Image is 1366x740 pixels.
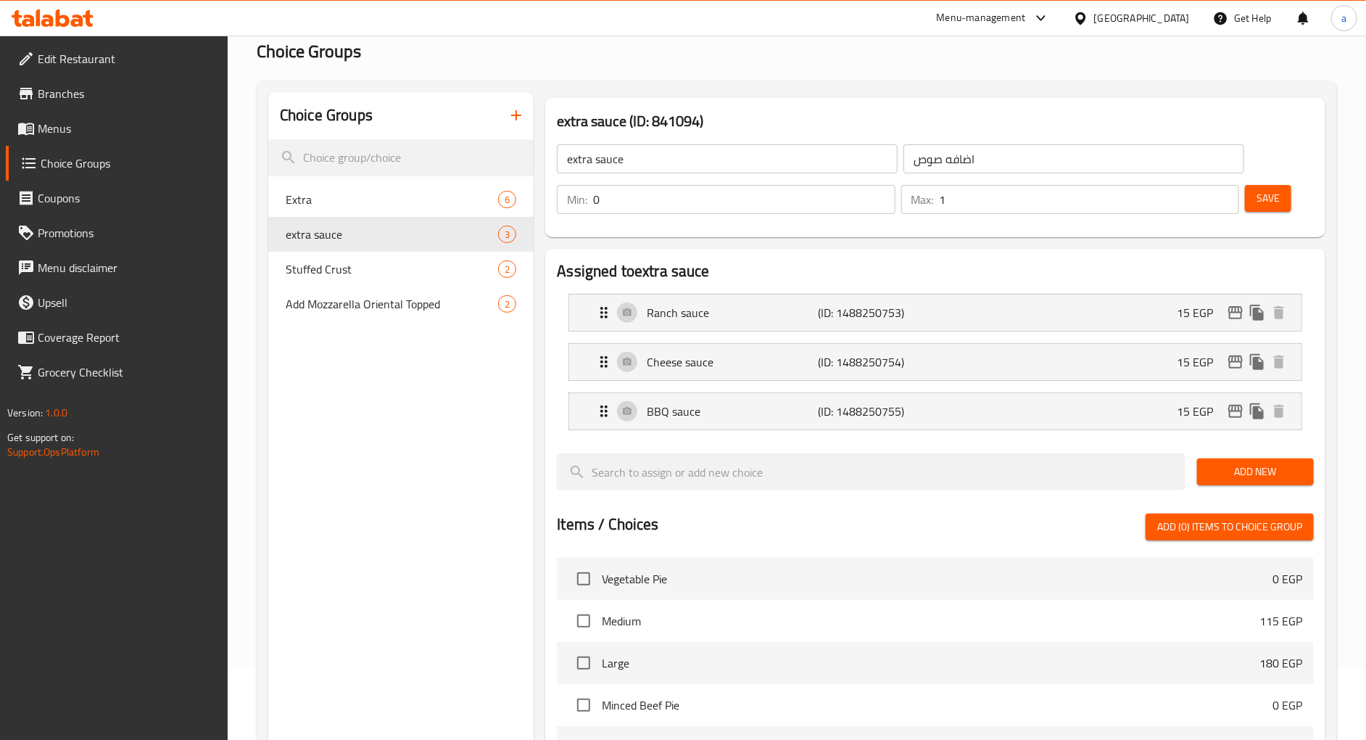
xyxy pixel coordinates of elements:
p: 15 EGP [1177,403,1225,420]
div: Choices [498,295,516,313]
p: 115 EGP [1259,612,1302,630]
span: Choice Groups [41,155,217,172]
h2: Assigned to extra sauce [557,260,1313,282]
a: Choice Groups [6,146,228,181]
button: duplicate [1246,400,1268,422]
button: duplicate [1246,302,1268,324]
span: 1.0.0 [45,403,67,422]
button: Add (0) items to choice group [1146,514,1314,540]
span: Version: [7,403,43,422]
div: extra sauce3 [268,217,534,252]
button: edit [1225,400,1246,422]
span: Menus [38,120,217,137]
p: Cheese sauce [647,353,818,371]
div: Extra6 [268,182,534,217]
p: Ranch sauce [647,304,818,321]
span: 3 [499,228,516,242]
li: Expand [557,337,1313,387]
button: delete [1268,302,1290,324]
span: extra sauce [286,226,498,243]
a: Support.OpsPlatform [7,443,99,461]
div: Choices [498,226,516,243]
p: 15 EGP [1177,353,1225,371]
p: 180 EGP [1259,654,1302,672]
p: Min: [567,191,587,208]
div: Choices [498,260,516,278]
span: Large [602,654,1259,672]
span: Promotions [38,224,217,242]
p: (ID: 1488250753) [819,304,932,321]
button: edit [1225,302,1246,324]
a: Grocery Checklist [6,355,228,390]
span: Choice Groups [257,35,361,67]
button: Save [1245,185,1291,212]
span: Add Mozzarella Oriental Topped [286,295,498,313]
button: delete [1268,351,1290,373]
p: 0 EGP [1272,696,1302,714]
span: Coupons [38,189,217,207]
span: Vegetable Pie [602,570,1272,588]
p: 15 EGP [1177,304,1225,321]
span: Edit Restaurant [38,50,217,67]
div: Expand [569,393,1301,429]
span: Minced Beef Pie [602,696,1272,714]
span: Get support on: [7,428,74,447]
span: Upsell [38,294,217,311]
li: Expand [557,387,1313,436]
a: Coupons [6,181,228,215]
div: Menu-management [937,9,1026,27]
input: search [557,453,1185,490]
span: 2 [499,263,516,276]
div: [GEOGRAPHIC_DATA] [1094,10,1190,26]
span: Save [1257,189,1280,207]
a: Edit Restaurant [6,41,228,76]
a: Branches [6,76,228,111]
div: Expand [569,344,1301,380]
span: Select choice [568,606,599,636]
span: Branches [38,85,217,102]
p: 0 EGP [1272,570,1302,588]
input: search [268,139,534,176]
span: Menu disclaimer [38,259,217,276]
p: BBQ sauce [647,403,818,420]
span: Select choice [568,564,599,594]
button: duplicate [1246,351,1268,373]
a: Promotions [6,215,228,250]
span: 2 [499,297,516,311]
span: Medium [602,612,1259,630]
a: Menu disclaimer [6,250,228,285]
span: Grocery Checklist [38,363,217,381]
h3: extra sauce (ID: 841094) [557,110,1313,133]
div: Choices [498,191,516,208]
button: delete [1268,400,1290,422]
span: 6 [499,193,516,207]
h2: Choice Groups [280,104,373,126]
button: edit [1225,351,1246,373]
span: Add New [1209,463,1302,481]
span: a [1341,10,1346,26]
a: Menus [6,111,228,146]
p: (ID: 1488250755) [819,403,932,420]
a: Coverage Report [6,320,228,355]
span: Extra [286,191,498,208]
div: Add Mozzarella Oriental Topped2 [268,287,534,321]
button: Add New [1197,459,1314,485]
a: Upsell [6,285,228,320]
span: Stuffed Crust [286,260,498,278]
div: Expand [569,295,1301,331]
span: Coverage Report [38,329,217,346]
p: (ID: 1488250754) [819,353,932,371]
li: Expand [557,288,1313,337]
p: Max: [911,191,934,208]
h2: Items / Choices [557,514,658,535]
span: Add (0) items to choice group [1157,518,1302,536]
div: Stuffed Crust2 [268,252,534,287]
span: Select choice [568,690,599,720]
